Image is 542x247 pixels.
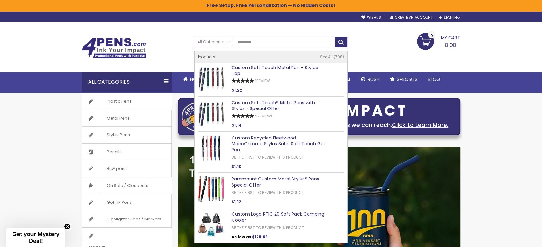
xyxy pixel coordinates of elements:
span: $1.14 [232,123,241,128]
a: Be the first to review this product [232,155,304,160]
span: 0 [430,33,433,39]
a: Paramount Custom Metal Stylus® Pens -Special Offer [232,176,323,188]
div: Free shipping on pen orders over $199 [294,48,348,61]
a: Bic® pens [82,160,171,177]
a: Pencils [82,144,171,160]
span: Pencils [100,144,128,160]
span: Products [198,54,215,60]
span: Plastic Pens [100,93,138,110]
a: Be the first to review this product [232,225,304,230]
div: All Categories [82,72,172,92]
a: See All 708 [320,54,344,60]
span: $1.10 [232,164,241,169]
a: 2Reviews [255,113,274,119]
img: Custom Soft Touch Metal Pen - Stylus Top [198,65,224,91]
a: Metal Pens [82,110,171,127]
div: Sign In [439,15,460,20]
div: Get your Mystery Deal!Close teaser [6,228,65,247]
span: Metal Pens [100,110,136,127]
span: Rush [368,76,380,83]
span: Stylus Pens [100,127,136,143]
span: See All [320,54,333,60]
a: Custom Recycled Fleetwood MonoChrome Stylus Satin Soft Touch Gel Pen [232,135,325,153]
div: 100% [232,114,254,118]
img: 4Pens Custom Pens and Promotional Products [82,38,146,58]
span: 708 [334,54,344,60]
img: four_pen_logo.png [182,102,214,131]
div: 100% [232,78,254,83]
span: $1.12 [232,199,241,204]
span: $1.22 [232,87,242,93]
span: All Categories [198,39,230,44]
a: Be the first to review this product [232,190,304,195]
a: Stylus Pens [82,127,171,143]
a: Custom Logo RTIC 20 Soft Pack Camping Cooler [232,211,324,223]
span: Get your Mystery Deal! [12,231,59,244]
a: On Sale / Closeouts [82,177,171,194]
span: Review [256,78,270,84]
button: Close teaser [64,223,71,230]
a: Gel Ink Pens [82,194,171,211]
a: Specials [385,72,423,86]
span: Blog [428,76,440,83]
a: Create an Account [390,15,433,20]
a: Blog [423,72,445,86]
a: 1Review [255,78,270,84]
img: Paramount Custom Metal Stylus® Pens -Special Offer [198,176,224,202]
span: Home [190,76,203,83]
span: Bic® pens [100,160,133,177]
a: Wishlist [361,15,383,20]
span: As low as [232,234,251,240]
span: Gel Ink Pens [100,194,138,211]
span: Specials [397,76,418,83]
span: $128.69 [252,234,268,240]
a: Custom Soft Touch Metal Pen - Stylus Top [232,64,318,77]
a: Highlighter Pens / Markers [82,211,171,227]
span: On Sale / Closeouts [100,177,155,194]
a: 0.00 0 [417,33,460,49]
img: Custom Recycled Fleetwood MonoChrome Stylus Satin Soft Touch Gel Pen [198,135,224,161]
a: Home [178,72,208,86]
a: Plastic Pens [82,93,171,110]
a: Custom Soft Touch® Metal Pens with Stylus - Special Offer [232,100,315,112]
span: Reviews [257,113,274,119]
span: 0.00 [445,41,456,49]
img: Custom Logo RTIC 20 Soft Pack Camping Cooler [198,211,224,237]
a: Click to Learn More. [392,121,448,129]
a: All Categories [194,36,233,47]
a: Rush [356,72,385,86]
span: Highlighter Pens / Markers [100,211,168,227]
img: Custom Soft Touch® Metal Pens with Stylus - Special Offer [198,100,224,126]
